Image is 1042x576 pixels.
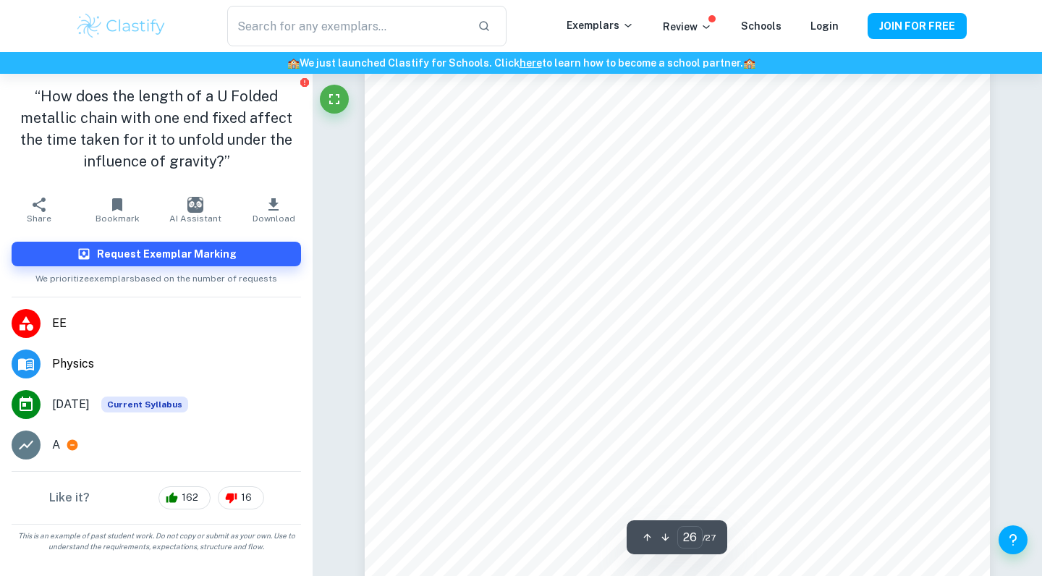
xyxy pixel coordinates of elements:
[868,13,967,39] button: JOIN FOR FREE
[663,19,712,35] p: Review
[743,57,755,69] span: 🏫
[703,531,716,544] span: / 27
[174,491,206,505] span: 162
[156,190,234,230] button: AI Assistant
[218,486,264,509] div: 16
[97,246,237,262] h6: Request Exemplar Marking
[75,12,167,41] img: Clastify logo
[299,77,310,88] button: Report issue
[320,85,349,114] button: Fullscreen
[234,190,313,230] button: Download
[158,486,211,509] div: 162
[169,213,221,224] span: AI Assistant
[52,436,60,454] p: A
[567,17,634,33] p: Exemplars
[52,355,301,373] span: Physics
[27,213,51,224] span: Share
[741,20,781,32] a: Schools
[227,6,466,46] input: Search for any exemplars...
[3,55,1039,71] h6: We just launched Clastify for Schools. Click to learn how to become a school partner.
[49,489,90,507] h6: Like it?
[35,266,277,285] span: We prioritize exemplars based on the number of requests
[96,213,140,224] span: Bookmark
[12,85,301,172] h1: “How does the length of a U Folded metallic chain with one end fixed affect the time taken for it...
[101,397,188,412] span: Current Syllabus
[233,491,260,505] span: 16
[78,190,156,230] button: Bookmark
[810,20,839,32] a: Login
[101,397,188,412] div: This exemplar is based on the current syllabus. Feel free to refer to it for inspiration/ideas wh...
[253,213,295,224] span: Download
[520,57,542,69] a: here
[52,315,301,332] span: EE
[12,242,301,266] button: Request Exemplar Marking
[287,57,300,69] span: 🏫
[6,530,307,552] span: This is an example of past student work. Do not copy or submit as your own. Use to understand the...
[52,396,90,413] span: [DATE]
[187,197,203,213] img: AI Assistant
[999,525,1028,554] button: Help and Feedback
